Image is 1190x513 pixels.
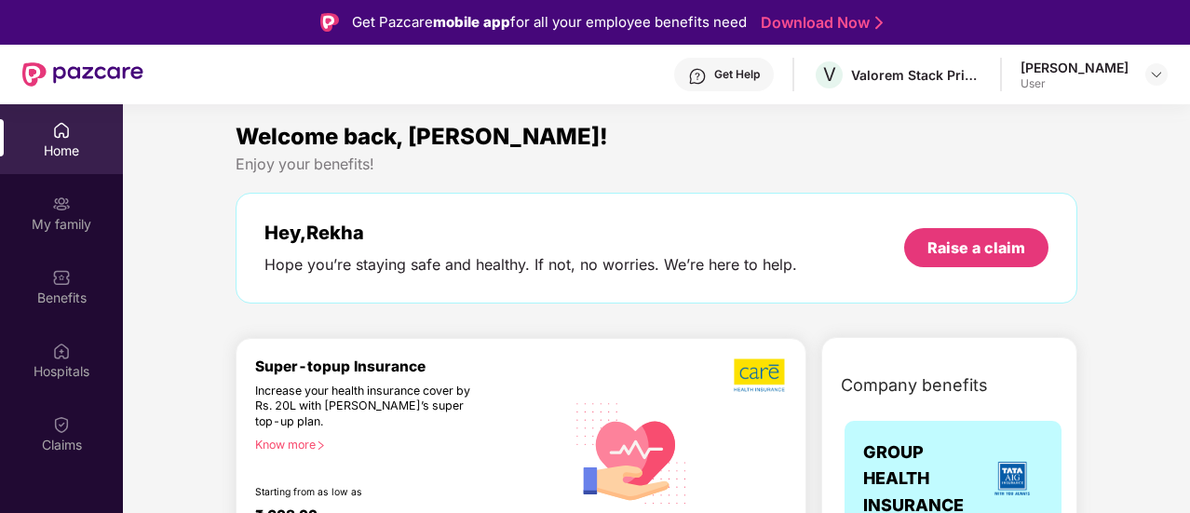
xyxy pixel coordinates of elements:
[1149,67,1164,82] img: svg+xml;base64,PHN2ZyBpZD0iRHJvcGRvd24tMzJ4MzIiIHhtbG5zPSJodHRwOi8vd3d3LnczLm9yZy8yMDAwL3N2ZyIgd2...
[987,453,1037,504] img: insurerLogo
[255,486,486,499] div: Starting from as low as
[255,384,485,430] div: Increase your health insurance cover by Rs. 20L with [PERSON_NAME]’s super top-up plan.
[52,415,71,434] img: svg+xml;base64,PHN2ZyBpZD0iQ2xhaW0iIHhtbG5zPSJodHRwOi8vd3d3LnczLm9yZy8yMDAwL3N2ZyIgd2lkdGg9IjIwIi...
[851,66,981,84] div: Valorem Stack Private Limited
[255,438,554,451] div: Know more
[22,62,143,87] img: New Pazcare Logo
[761,13,877,33] a: Download Now
[52,268,71,287] img: svg+xml;base64,PHN2ZyBpZD0iQmVuZWZpdHMiIHhtbG5zPSJodHRwOi8vd3d3LnczLm9yZy8yMDAwL3N2ZyIgd2lkdGg9Ij...
[927,237,1025,258] div: Raise a claim
[1021,59,1129,76] div: [PERSON_NAME]
[688,67,707,86] img: svg+xml;base64,PHN2ZyBpZD0iSGVscC0zMngzMiIgeG1sbnM9Imh0dHA6Ly93d3cudzMub3JnLzIwMDAvc3ZnIiB3aWR0aD...
[875,13,883,33] img: Stroke
[236,155,1077,174] div: Enjoy your benefits!
[264,255,797,275] div: Hope you’re staying safe and healthy. If not, no worries. We’re here to help.
[316,440,326,451] span: right
[433,13,510,31] strong: mobile app
[352,11,747,34] div: Get Pazcare for all your employee benefits need
[320,13,339,32] img: Logo
[255,358,565,375] div: Super-topup Insurance
[264,222,797,244] div: Hey, Rekha
[734,358,787,393] img: b5dec4f62d2307b9de63beb79f102df3.png
[236,123,608,150] span: Welcome back, [PERSON_NAME]!
[52,121,71,140] img: svg+xml;base64,PHN2ZyBpZD0iSG9tZSIgeG1sbnM9Imh0dHA6Ly93d3cudzMub3JnLzIwMDAvc3ZnIiB3aWR0aD0iMjAiIG...
[841,372,988,398] span: Company benefits
[52,195,71,213] img: svg+xml;base64,PHN2ZyB3aWR0aD0iMjAiIGhlaWdodD0iMjAiIHZpZXdCb3g9IjAgMCAyMCAyMCIgZmlsbD0ibm9uZSIgeG...
[52,342,71,360] img: svg+xml;base64,PHN2ZyBpZD0iSG9zcGl0YWxzIiB4bWxucz0iaHR0cDovL3d3dy53My5vcmcvMjAwMC9zdmciIHdpZHRoPS...
[1021,76,1129,91] div: User
[823,63,836,86] span: V
[714,67,760,82] div: Get Help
